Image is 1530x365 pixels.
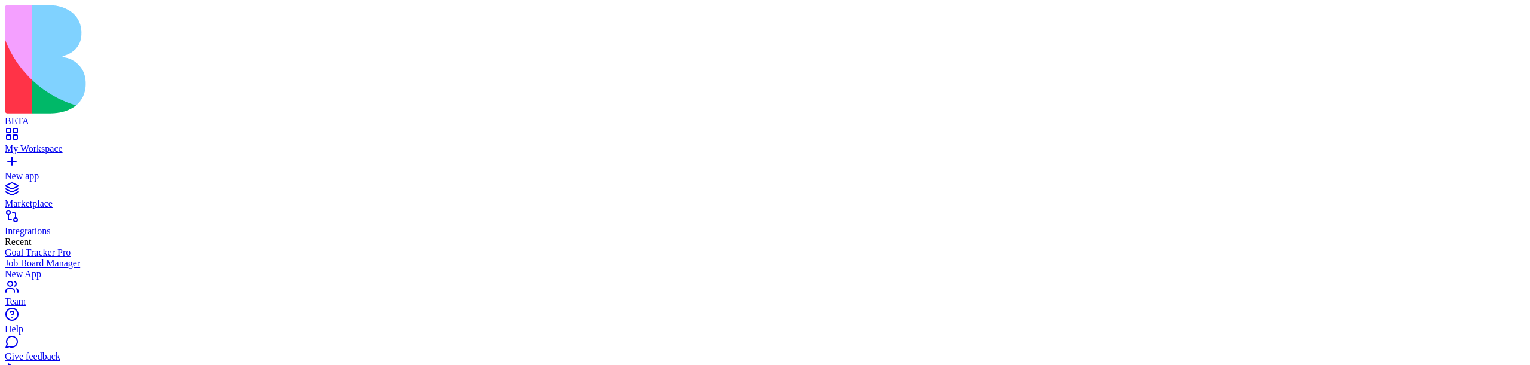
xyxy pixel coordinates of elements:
[5,105,1525,127] a: BETA
[5,226,1525,237] div: Integrations
[5,237,31,247] span: Recent
[5,296,1525,307] div: Team
[5,5,485,114] img: logo
[5,116,1525,127] div: BETA
[5,313,1525,335] a: Help
[5,258,1525,269] a: Job Board Manager
[5,188,1525,209] a: Marketplace
[5,215,1525,237] a: Integrations
[5,247,1525,258] a: Goal Tracker Pro
[5,160,1525,182] a: New app
[5,171,1525,182] div: New app
[5,133,1525,154] a: My Workspace
[5,351,1525,362] div: Give feedback
[5,198,1525,209] div: Marketplace
[5,143,1525,154] div: My Workspace
[5,269,1525,280] a: New App
[5,341,1525,362] a: Give feedback
[5,324,1525,335] div: Help
[5,286,1525,307] a: Team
